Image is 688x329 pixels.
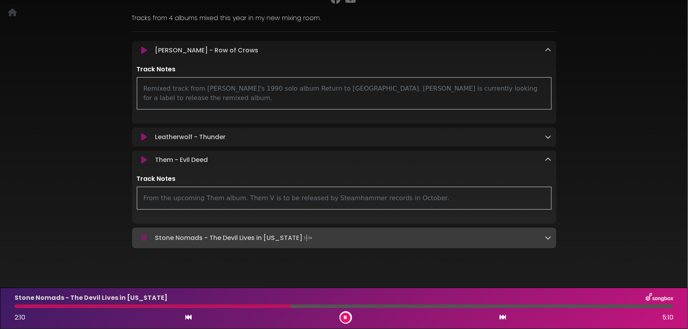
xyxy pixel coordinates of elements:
[137,65,552,74] p: Track Notes
[155,132,226,142] p: Leatherwolf - Thunder
[155,46,258,55] p: [PERSON_NAME] - Row of Crows
[137,174,552,184] p: Track Notes
[137,187,552,210] div: From the upcoming Them album. Them V is to be released by Steamhammer records in October.
[132,13,556,23] p: Tracks from 4 albums mixed this year in my new mixing room.
[302,232,313,243] img: waveform4.gif
[155,155,208,165] p: Them - Evil Deed
[155,232,313,243] p: Stone Nomads - The Devil Lives in [US_STATE]
[137,77,552,110] div: Remixed track from [PERSON_NAME]'s 1990 solo album Return to [GEOGRAPHIC_DATA]. [PERSON_NAME] is ...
